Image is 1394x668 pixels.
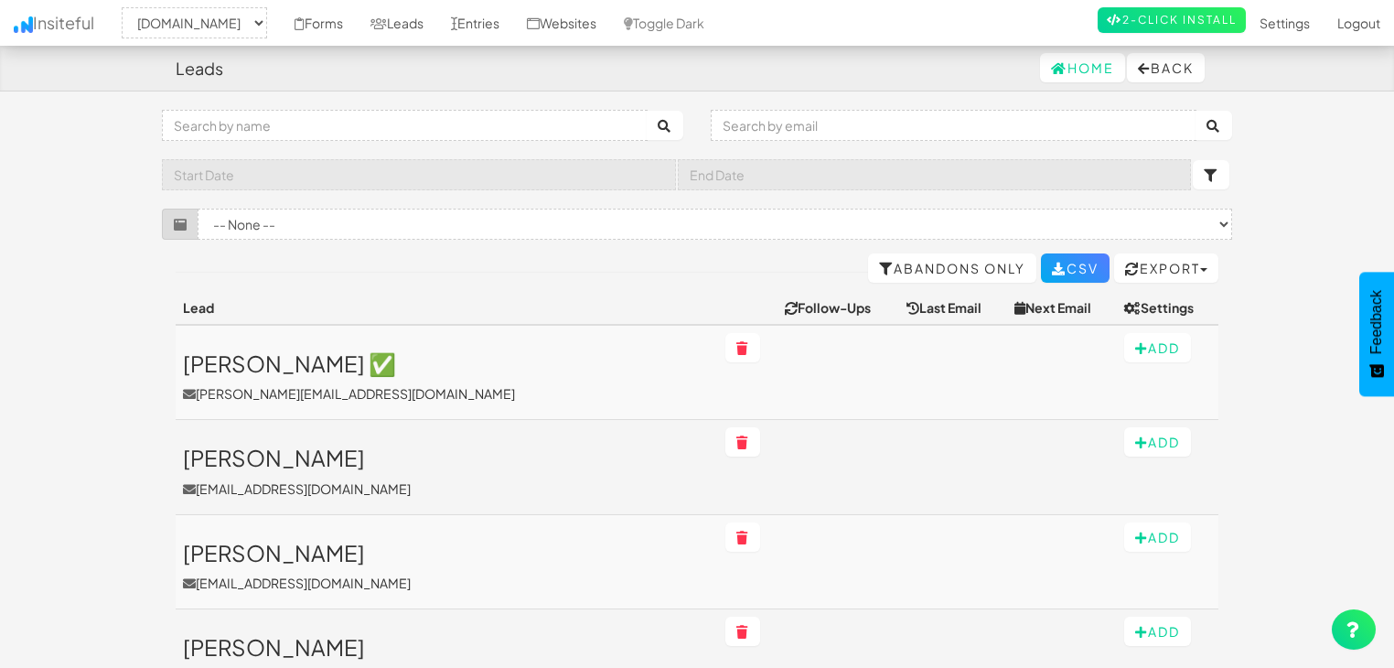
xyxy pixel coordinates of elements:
[1040,53,1125,82] a: Home
[1117,291,1218,325] th: Settings
[1124,427,1191,457] button: Add
[183,635,711,659] h3: [PERSON_NAME]
[678,159,1192,190] input: End Date
[183,479,711,498] p: [EMAIL_ADDRESS][DOMAIN_NAME]
[1127,53,1205,82] button: Back
[899,291,1007,325] th: Last Email
[711,110,1196,141] input: Search by email
[176,59,223,78] h4: Leads
[868,253,1036,283] a: Abandons Only
[1114,253,1218,283] button: Export
[1124,333,1191,362] button: Add
[162,110,648,141] input: Search by name
[1368,290,1385,354] span: Feedback
[162,159,676,190] input: Start Date
[183,574,711,592] p: [EMAIL_ADDRESS][DOMAIN_NAME]
[183,384,711,403] p: [PERSON_NAME][EMAIL_ADDRESS][DOMAIN_NAME]
[1124,523,1191,552] button: Add
[1124,617,1191,646] button: Add
[183,541,711,565] h3: [PERSON_NAME]
[183,351,711,375] h3: [PERSON_NAME] ✅
[14,16,33,33] img: icon.png
[1359,272,1394,396] button: Feedback - Show survey
[1041,253,1110,283] a: CSV
[183,446,711,469] h3: [PERSON_NAME]
[183,446,711,497] a: [PERSON_NAME][EMAIL_ADDRESS][DOMAIN_NAME]
[1007,291,1117,325] th: Next Email
[183,351,711,403] a: [PERSON_NAME] ✅[PERSON_NAME][EMAIL_ADDRESS][DOMAIN_NAME]
[176,291,718,325] th: Lead
[1098,7,1246,33] a: 2-Click Install
[183,541,711,592] a: [PERSON_NAME][EMAIL_ADDRESS][DOMAIN_NAME]
[777,291,898,325] th: Follow-Ups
